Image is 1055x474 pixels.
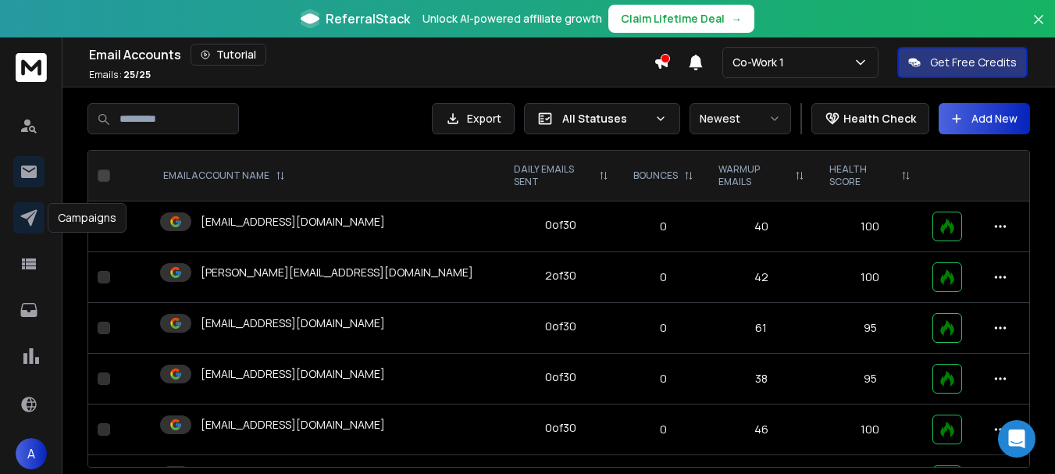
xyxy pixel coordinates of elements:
div: 0 of 30 [545,319,576,334]
td: 42 [706,252,818,303]
td: 40 [706,201,818,252]
div: 0 of 30 [545,217,576,233]
span: 25 / 25 [123,68,151,81]
p: [PERSON_NAME][EMAIL_ADDRESS][DOMAIN_NAME] [201,265,473,280]
p: 0 [630,219,697,234]
p: 0 [630,320,697,336]
td: 95 [817,354,923,405]
button: Export [432,103,515,134]
button: A [16,438,47,469]
p: Unlock AI-powered affiliate growth [422,11,602,27]
span: → [731,11,742,27]
td: 100 [817,405,923,455]
p: BOUNCES [633,169,678,182]
div: Open Intercom Messenger [998,420,1035,458]
td: 95 [817,303,923,354]
div: Email Accounts [89,44,654,66]
p: Health Check [843,111,916,127]
td: 38 [706,354,818,405]
div: EMAIL ACCOUNT NAME [163,169,285,182]
p: Get Free Credits [930,55,1017,70]
div: 0 of 30 [545,420,576,436]
div: Campaigns [48,203,127,233]
p: [EMAIL_ADDRESS][DOMAIN_NAME] [201,417,385,433]
p: Co-Work 1 [732,55,790,70]
p: [EMAIL_ADDRESS][DOMAIN_NAME] [201,214,385,230]
p: Emails : [89,69,151,81]
button: Claim Lifetime Deal→ [608,5,754,33]
button: Get Free Credits [897,47,1028,78]
p: 0 [630,422,697,437]
button: Tutorial [191,44,266,66]
p: DAILY EMAILS SENT [514,163,593,188]
p: [EMAIL_ADDRESS][DOMAIN_NAME] [201,366,385,382]
p: [EMAIL_ADDRESS][DOMAIN_NAME] [201,315,385,331]
span: ReferralStack [326,9,410,28]
div: 0 of 30 [545,369,576,385]
td: 100 [817,252,923,303]
button: Newest [690,103,791,134]
p: 0 [630,269,697,285]
p: 0 [630,371,697,387]
button: Close banner [1028,9,1049,47]
div: 2 of 30 [545,268,576,283]
td: 46 [706,405,818,455]
td: 100 [817,201,923,252]
p: All Statuses [562,111,648,127]
button: Health Check [811,103,929,134]
button: Add New [939,103,1030,134]
td: 61 [706,303,818,354]
p: HEALTH SCORE [829,163,895,188]
p: WARMUP EMAILS [718,163,789,188]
